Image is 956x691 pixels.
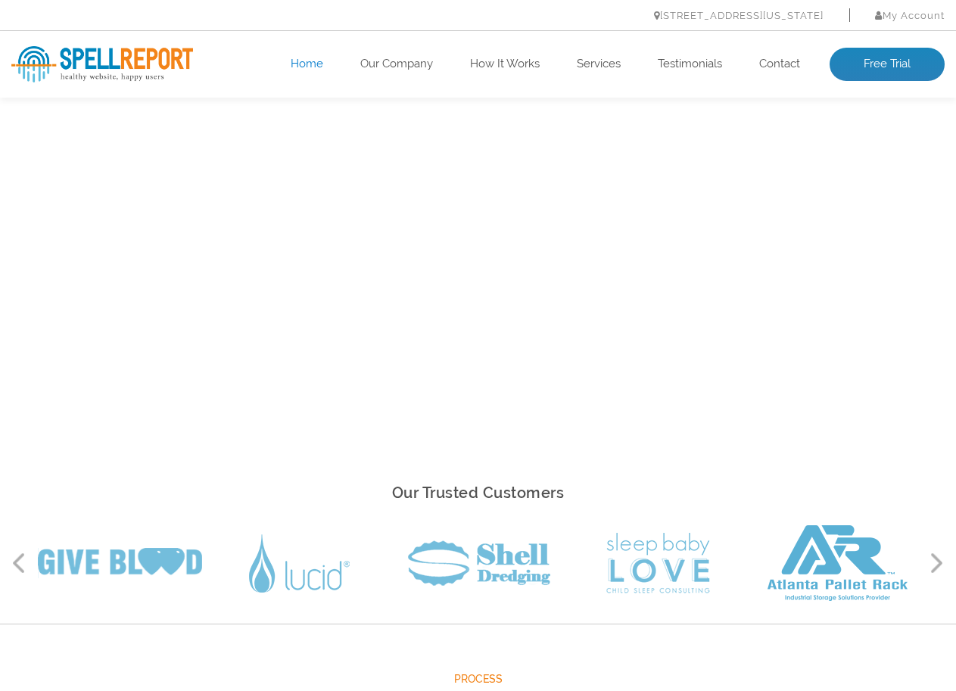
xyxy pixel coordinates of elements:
img: Sleep Baby Love [606,533,710,593]
img: Shell Dredging [408,540,550,586]
img: Give Blood [38,548,202,578]
button: Next [930,552,945,574]
h2: Our Trusted Customers [11,480,945,506]
img: Lucid [249,534,350,593]
button: Previous [11,552,26,574]
span: Process [11,670,945,689]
